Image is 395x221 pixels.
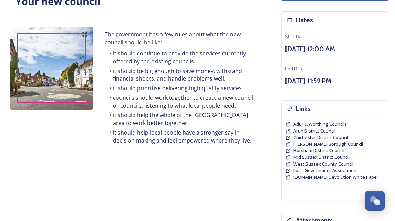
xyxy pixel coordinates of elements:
[293,134,348,141] a: Chichester District Council
[285,65,304,72] span: End Date
[293,154,350,160] span: Mid Sussex District Council
[293,141,363,147] a: [PERSON_NAME] Borough Council
[296,104,311,114] h3: Links
[293,121,347,127] a: Adur & Worthing Councils
[293,174,378,180] a: [DOMAIN_NAME] Devolution White Paper
[293,161,353,167] a: West Sussex County Council
[105,67,259,83] li: it should be big enough to save money, withstand financial shocks, and handle problems well.
[105,111,259,127] li: it should help the whole of the [GEOGRAPHIC_DATA] area to work better together.
[293,154,350,160] a: Mid Sussex District Council
[293,128,335,134] a: Arun District Council
[293,147,344,154] a: Horsham District Council
[365,191,385,211] button: Open Chat
[296,15,313,25] h3: Dates
[293,167,356,174] a: Local Government Association
[105,50,259,65] li: it should continue to provide the services currently offered by the existing councils.
[105,94,259,109] li: councils should work together to create a new council or councils, listening to what local people...
[105,129,259,144] li: it should help local people have a stronger say in decision making and feel empowered where they ...
[285,44,384,54] h3: [DATE] 12:00 AM
[293,121,347,127] span: Adur & Worthing Councils
[293,174,378,180] span: [DOMAIN_NAME] Devolution White Paper
[105,84,259,92] li: it should prioritise delivering high quality services.
[293,141,363,147] span: [PERSON_NAME] Borough Council
[293,161,353,167] span: West Sussex County Council
[285,76,384,86] h3: [DATE] 11:59 PM
[285,33,305,40] span: Start Date
[105,31,259,46] p: The government has a few rules about what the new council should be like:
